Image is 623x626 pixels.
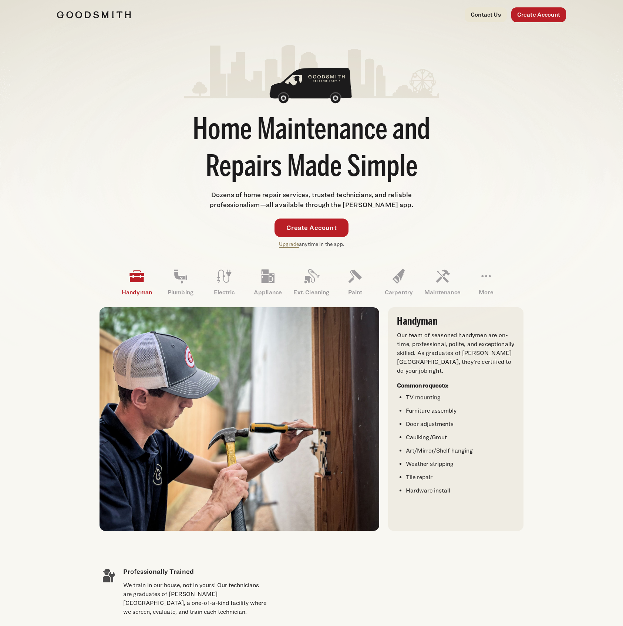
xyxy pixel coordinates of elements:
[279,240,344,248] p: anytime in the app.
[421,288,464,297] p: Maintenance
[159,263,202,301] a: Plumbing
[246,288,290,297] p: Appliance
[333,288,377,297] p: Paint
[377,288,421,297] p: Carpentry
[115,263,159,301] a: Handyman
[406,433,515,442] li: Caulking/Grout
[511,7,566,22] a: Create Account
[123,566,267,576] h4: Professionally Trained
[406,446,515,455] li: Art/Mirror/Shelf hanging
[202,288,246,297] p: Electric
[246,263,290,301] a: Appliance
[123,581,267,616] div: We train in our house, not in yours! Our technicians are graduates of [PERSON_NAME][GEOGRAPHIC_DA...
[421,263,464,301] a: Maintenance
[115,288,159,297] p: Handyman
[333,263,377,301] a: Paint
[406,393,515,402] li: TV mounting
[210,191,413,209] span: Dozens of home repair services, trusted technicians, and reliable professionalism—all available t...
[464,288,508,297] p: More
[464,263,508,301] a: More
[290,263,333,301] a: Ext. Cleaning
[377,263,421,301] a: Carpentry
[397,316,515,326] h3: Handyman
[397,382,449,389] strong: Common requests:
[406,486,515,495] li: Hardware install
[397,331,515,375] p: Our team of seasoned handymen are on-time, professional, polite, and exceptionally skilled. As gr...
[406,460,515,468] li: Weather stripping
[406,473,515,482] li: Tile repair
[159,288,202,297] p: Plumbing
[275,219,348,237] a: Create Account
[279,241,299,247] a: Upgrade
[100,307,379,531] img: A handyman in a cap and polo shirt using a hammer to work on a door frame.
[184,113,439,187] h1: Home Maintenance and Repairs Made Simple
[406,406,515,415] li: Furniture assembly
[202,263,246,301] a: Electric
[290,288,333,297] p: Ext. Cleaning
[465,7,507,22] a: Contact Us
[57,11,131,18] img: Goodsmith
[406,420,515,429] li: Door adjustments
